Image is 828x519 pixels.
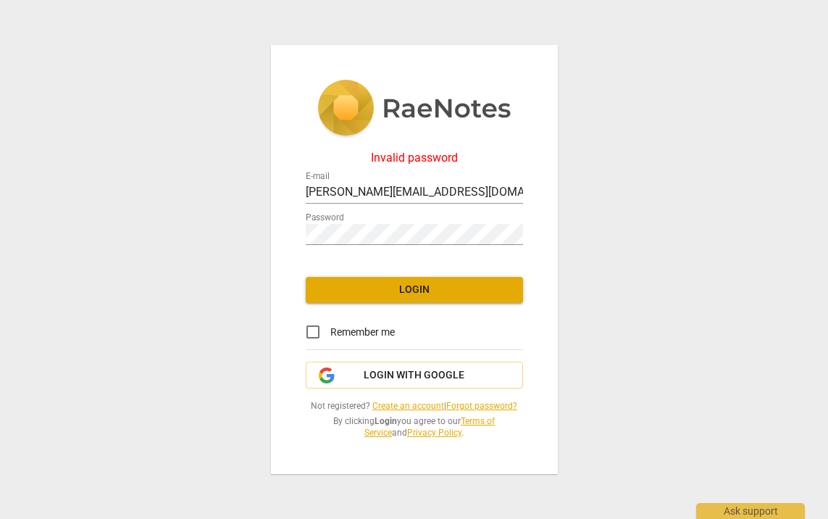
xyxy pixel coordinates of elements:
[306,362,523,389] button: Login with Google
[407,428,461,438] a: Privacy Policy
[306,277,523,303] button: Login
[375,416,397,426] b: Login
[364,416,495,439] a: Terms of Service
[330,325,395,340] span: Remember me
[364,368,464,383] span: Login with Google
[317,80,511,139] img: 5ac2273c67554f335776073100b6d88f.svg
[306,172,330,180] label: E-mail
[306,415,523,439] span: By clicking you agree to our and .
[372,401,444,411] a: Create an account
[306,213,344,222] label: Password
[306,151,523,165] div: Invalid password
[696,503,805,519] div: Ask support
[306,400,523,412] span: Not registered? |
[317,283,511,297] span: Login
[446,401,517,411] a: Forgot password?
